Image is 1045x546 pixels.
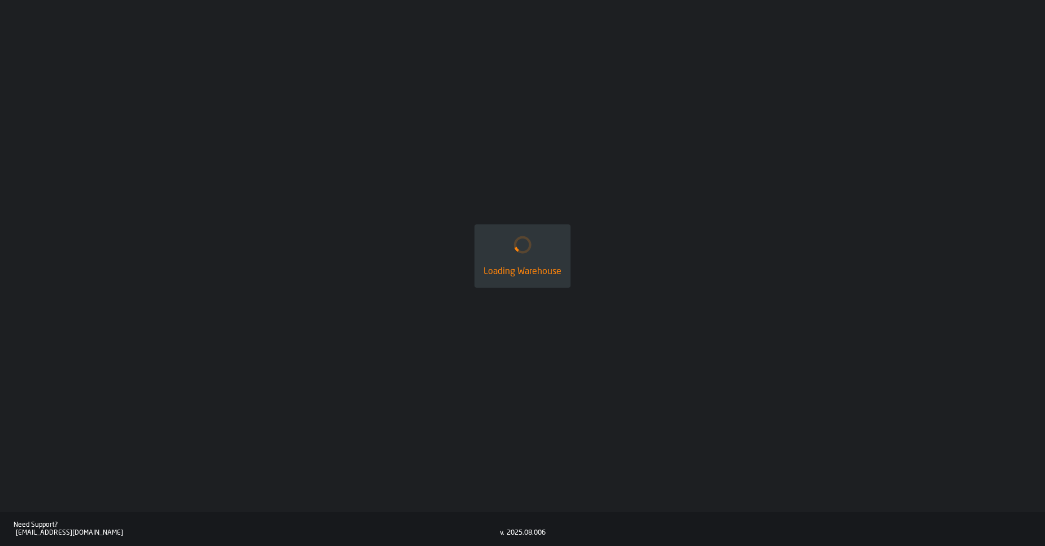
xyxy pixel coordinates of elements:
div: v. [500,529,504,537]
a: Need Support?[EMAIL_ADDRESS][DOMAIN_NAME] [14,521,500,537]
div: Loading Warehouse [484,265,561,279]
div: [EMAIL_ADDRESS][DOMAIN_NAME] [16,529,500,537]
div: Need Support? [14,521,500,529]
div: 2025.08.006 [507,529,546,537]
